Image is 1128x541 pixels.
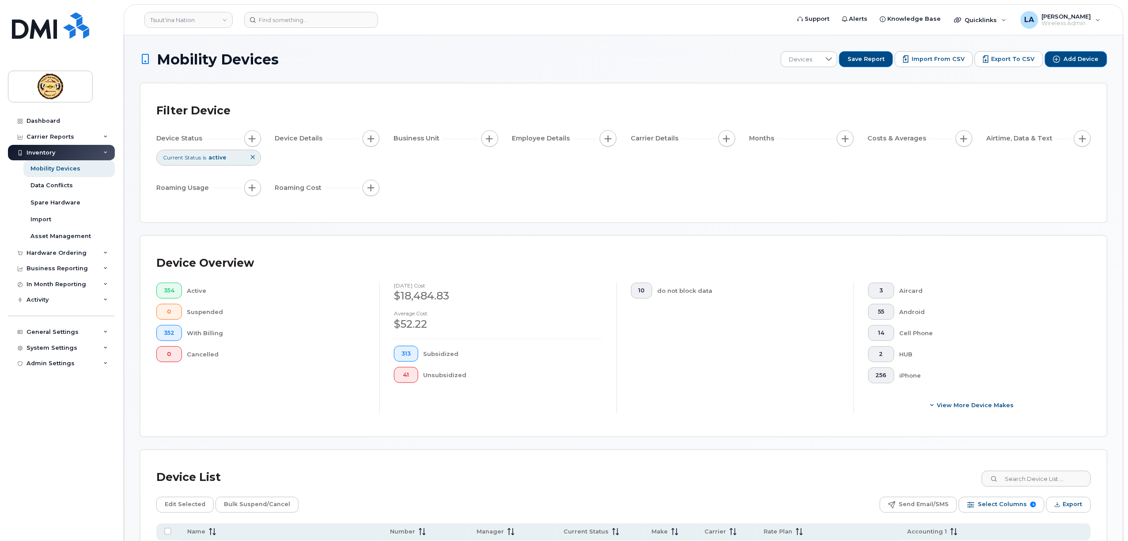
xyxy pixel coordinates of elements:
[1030,502,1036,507] span: 9
[224,498,290,511] span: Bulk Suspend/Cancel
[876,329,887,337] span: 14
[1046,497,1091,513] button: Export
[156,466,221,489] div: Device List
[900,367,1077,383] div: iPhone
[880,497,957,513] button: Send Email/SMS
[982,471,1091,487] input: Search Device List ...
[156,283,182,299] button: 354
[848,55,885,63] span: Save Report
[394,346,418,362] button: 313
[631,283,652,299] button: 10
[394,134,442,143] span: Business Unit
[512,134,573,143] span: Employee Details
[992,55,1035,63] span: Export to CSV
[895,51,973,67] button: Import from CSV
[156,325,182,341] button: 352
[868,325,894,341] button: 14
[900,325,1077,341] div: Cell Phone
[876,351,887,358] span: 2
[1045,51,1107,67] button: Add Device
[876,308,887,315] span: 55
[651,528,668,536] span: Make
[275,134,326,143] span: Device Details
[216,497,299,513] button: Bulk Suspend/Cancel
[156,99,231,122] div: Filter Device
[424,367,603,383] div: Unsubsidized
[839,51,893,67] button: Save Report
[876,287,887,294] span: 3
[163,154,201,161] span: Current Status
[876,372,887,379] span: 256
[868,346,894,362] button: 2
[658,283,840,299] div: do not block data
[975,51,1043,67] button: Export to CSV
[164,287,174,294] span: 354
[156,183,212,193] span: Roaming Usage
[781,52,821,68] span: Devices
[868,367,894,383] button: 256
[156,134,205,143] span: Device Status
[157,52,279,67] span: Mobility Devices
[187,283,366,299] div: Active
[764,528,792,536] span: Rate Plan
[156,346,182,362] button: 0
[631,134,681,143] span: Carrier Details
[394,288,602,303] div: $18,484.83
[1064,55,1099,63] span: Add Device
[187,346,366,362] div: Cancelled
[208,154,226,161] span: active
[164,308,174,315] span: 0
[749,134,777,143] span: Months
[868,134,929,143] span: Costs & Averages
[164,351,174,358] span: 0
[868,397,1077,413] button: View More Device Makes
[394,317,602,332] div: $52.22
[987,134,1056,143] span: Airtime, Data & Text
[187,304,366,320] div: Suspended
[156,304,182,320] button: 0
[390,528,415,536] span: Number
[937,401,1014,409] span: View More Device Makes
[959,497,1045,513] button: Select Columns 9
[868,283,894,299] button: 3
[187,325,366,341] div: With Billing
[394,367,418,383] button: 41
[639,287,645,294] span: 10
[900,283,1077,299] div: Aircard
[899,498,949,511] span: Send Email/SMS
[164,329,174,337] span: 352
[978,498,1027,511] span: Select Columns
[424,346,603,362] div: Subsidized
[394,283,602,288] h4: [DATE] cost
[868,304,894,320] button: 55
[165,498,205,511] span: Edit Selected
[187,528,205,536] span: Name
[900,304,1077,320] div: Android
[156,497,214,513] button: Edit Selected
[907,528,947,536] span: Accounting 1
[900,346,1077,362] div: HUB
[912,55,965,63] span: Import from CSV
[401,350,411,357] span: 313
[1063,498,1083,511] span: Export
[477,528,504,536] span: Manager
[275,183,325,193] span: Roaming Cost
[401,371,411,378] span: 41
[704,528,726,536] span: Carrier
[394,310,602,316] h4: Average cost
[156,252,254,275] div: Device Overview
[564,528,609,536] span: Current Status
[203,154,206,161] span: is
